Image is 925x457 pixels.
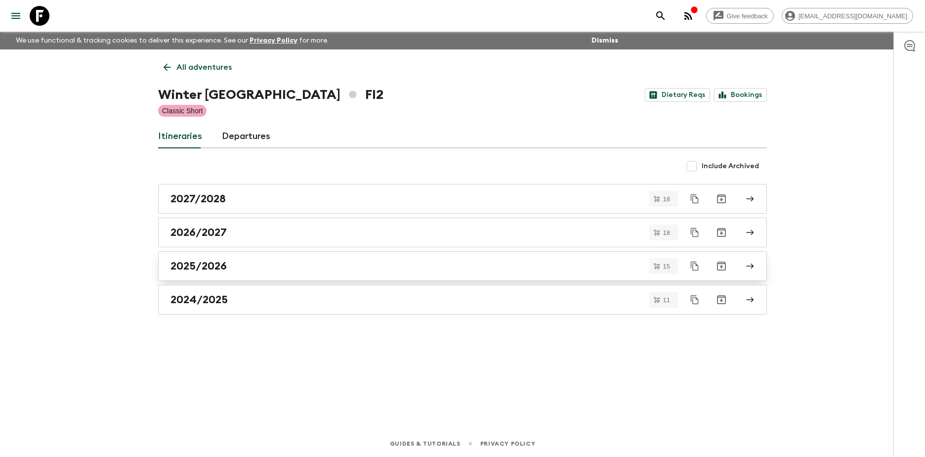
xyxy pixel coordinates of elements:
[176,61,232,73] p: All adventures
[158,125,202,148] a: Itineraries
[589,34,621,47] button: Dismiss
[158,251,767,281] a: 2025/2026
[158,85,383,105] h1: Winter [GEOGRAPHIC_DATA] FI2
[158,218,767,247] a: 2026/2027
[706,8,774,24] a: Give feedback
[712,189,731,209] button: Archive
[162,106,203,116] p: Classic Short
[686,257,704,275] button: Duplicate
[170,293,228,306] h2: 2024/2025
[686,190,704,208] button: Duplicate
[721,12,773,20] span: Give feedback
[222,125,270,148] a: Departures
[170,226,227,239] h2: 2026/2027
[782,8,913,24] div: [EMAIL_ADDRESS][DOMAIN_NAME]
[645,88,710,102] a: Dietary Reqs
[712,290,731,310] button: Archive
[793,12,913,20] span: [EMAIL_ADDRESS][DOMAIN_NAME]
[686,291,704,309] button: Duplicate
[712,256,731,276] button: Archive
[480,438,535,449] a: Privacy Policy
[170,192,226,205] h2: 2027/2028
[170,260,227,273] h2: 2025/2026
[657,229,676,236] span: 18
[390,438,461,449] a: Guides & Tutorials
[250,37,297,44] a: Privacy Policy
[158,285,767,315] a: 2024/2025
[702,161,759,171] span: Include Archived
[12,32,333,49] p: We use functional & tracking cookies to deliver this experience. See our for more.
[686,224,704,241] button: Duplicate
[651,6,671,26] button: search adventures
[657,196,676,202] span: 18
[714,88,767,102] a: Bookings
[158,184,767,214] a: 2027/2028
[657,263,676,270] span: 15
[158,57,237,77] a: All adventures
[712,223,731,242] button: Archive
[6,6,26,26] button: menu
[657,297,676,303] span: 11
